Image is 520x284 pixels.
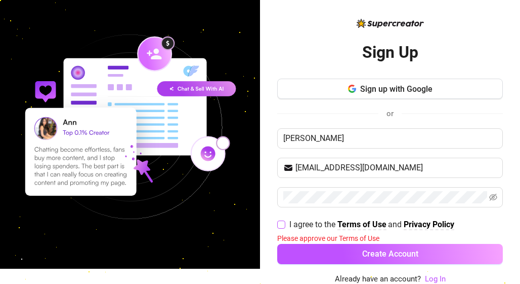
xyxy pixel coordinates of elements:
h2: Sign Up [362,42,418,63]
strong: Terms of Use [337,220,386,229]
div: Please approve our Terms of Use [277,233,503,244]
span: or [386,109,394,118]
img: logo-BBDzfeDw.svg [357,19,424,28]
span: eye-invisible [489,193,497,201]
span: Sign up with Google [360,84,432,94]
a: Privacy Policy [404,220,454,230]
input: Enter your Name [277,128,503,149]
button: Sign up with Google [277,79,503,99]
button: Create Account [277,244,503,264]
span: and [388,220,404,229]
span: Create Account [362,249,418,259]
strong: Privacy Policy [404,220,454,229]
a: Terms of Use [337,220,386,230]
a: Log In [425,274,446,283]
input: Your email [295,162,497,174]
span: I agree to the [289,220,337,229]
